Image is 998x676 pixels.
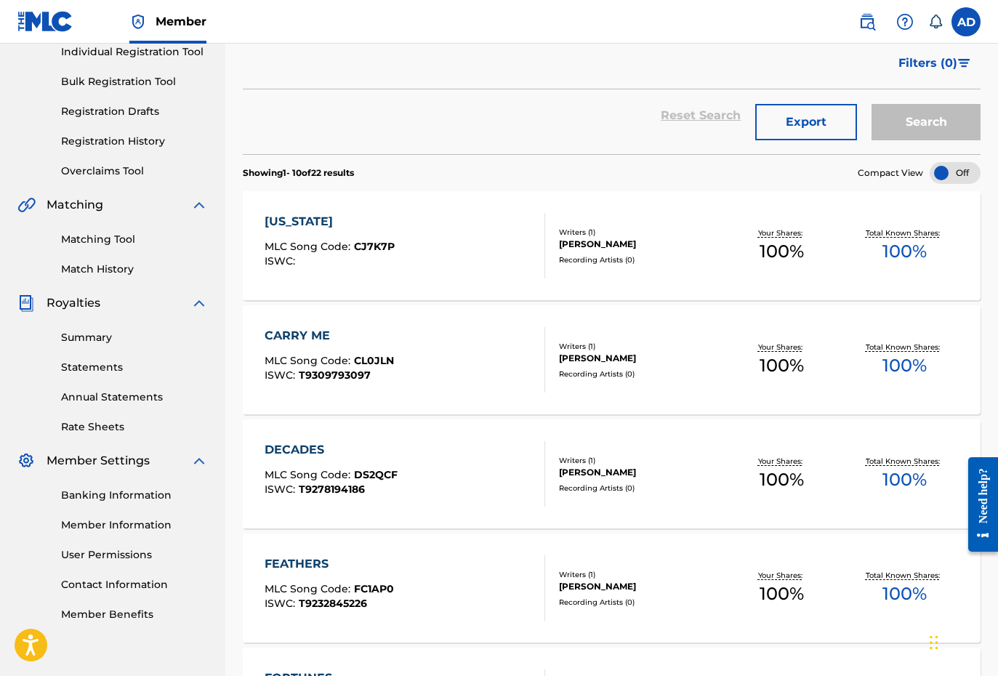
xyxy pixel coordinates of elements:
span: 100 % [882,353,927,379]
a: Member Benefits [61,607,208,622]
div: Notifications [928,15,943,29]
div: Recording Artists ( 0 ) [559,369,720,379]
div: [PERSON_NAME] [559,238,720,251]
a: Summary [61,330,208,345]
img: filter [958,59,970,68]
p: Your Shares: [758,342,806,353]
div: [US_STATE] [265,213,395,230]
span: T9232845226 [299,597,367,610]
span: ISWC : [265,254,299,267]
a: Registration Drafts [61,104,208,119]
span: Member [156,13,206,30]
span: 100 % [760,581,804,607]
div: Writers ( 1 ) [559,569,720,580]
span: CJ7K7P [354,240,395,253]
div: Writers ( 1 ) [559,341,720,352]
a: Registration History [61,134,208,149]
p: Total Known Shares: [866,342,943,353]
span: Royalties [47,294,100,312]
div: [PERSON_NAME] [559,466,720,479]
img: search [858,13,876,31]
img: MLC Logo [17,11,73,32]
span: ISWC : [265,597,299,610]
p: Showing 1 - 10 of 22 results [243,166,354,180]
img: help [896,13,914,31]
img: expand [190,452,208,470]
div: [PERSON_NAME] [559,580,720,593]
button: Export [755,104,857,140]
iframe: Chat Widget [925,606,998,676]
span: 100 % [760,238,804,265]
span: Filters ( 0 ) [898,55,957,72]
div: Recording Artists ( 0 ) [559,254,720,265]
a: Banking Information [61,488,208,503]
img: expand [190,294,208,312]
img: expand [190,196,208,214]
span: CL0JLN [354,354,394,367]
div: FEATHERS [265,555,394,573]
a: Individual Registration Tool [61,44,208,60]
span: Compact View [858,166,923,180]
span: 100 % [882,581,927,607]
a: FEATHERSMLC Song Code:FC1AP0ISWC:T9232845226Writers (1)[PERSON_NAME]Recording Artists (0)Your Sha... [243,534,981,643]
div: CARRY ME [265,327,394,345]
a: Matching Tool [61,232,208,247]
img: Matching [17,196,36,214]
span: Member Settings [47,452,150,470]
a: Member Information [61,518,208,533]
a: [US_STATE]MLC Song Code:CJ7K7PISWC:Writers (1)[PERSON_NAME]Recording Artists (0)Your Shares:100%T... [243,191,981,300]
button: Filters (0) [890,45,981,81]
span: MLC Song Code : [265,240,354,253]
p: Total Known Shares: [866,456,943,467]
span: ISWC : [265,483,299,496]
a: Public Search [853,7,882,36]
div: Writers ( 1 ) [559,455,720,466]
img: Royalties [17,294,35,312]
a: User Permissions [61,547,208,563]
span: FC1AP0 [354,582,394,595]
span: 100 % [882,467,927,493]
div: Recording Artists ( 0 ) [559,597,720,608]
div: DECADES [265,441,398,459]
p: Your Shares: [758,456,806,467]
span: T9309793097 [299,369,371,382]
a: Bulk Registration Tool [61,74,208,89]
a: Statements [61,360,208,375]
span: Matching [47,196,103,214]
img: Member Settings [17,452,35,470]
a: CARRY MEMLC Song Code:CL0JLNISWC:T9309793097Writers (1)[PERSON_NAME]Recording Artists (0)Your Sha... [243,305,981,414]
span: MLC Song Code : [265,354,354,367]
p: Total Known Shares: [866,570,943,581]
iframe: Resource Center [957,445,998,565]
p: Total Known Shares: [866,228,943,238]
a: Annual Statements [61,390,208,405]
div: Recording Artists ( 0 ) [559,483,720,494]
span: 100 % [882,238,927,265]
a: Contact Information [61,577,208,592]
span: 100 % [760,353,804,379]
img: Top Rightsholder [129,13,147,31]
span: MLC Song Code : [265,582,354,595]
span: DS2QCF [354,468,398,481]
div: Writers ( 1 ) [559,227,720,238]
div: User Menu [951,7,981,36]
a: DECADESMLC Song Code:DS2QCFISWC:T9278194186Writers (1)[PERSON_NAME]Recording Artists (0)Your Shar... [243,419,981,528]
a: Overclaims Tool [61,164,208,179]
span: ISWC : [265,369,299,382]
div: Drag [930,621,938,664]
p: Your Shares: [758,570,806,581]
a: Rate Sheets [61,419,208,435]
a: Match History [61,262,208,277]
span: 100 % [760,467,804,493]
div: [PERSON_NAME] [559,352,720,365]
p: Your Shares: [758,228,806,238]
span: MLC Song Code : [265,468,354,481]
div: Help [890,7,919,36]
span: T9278194186 [299,483,365,496]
